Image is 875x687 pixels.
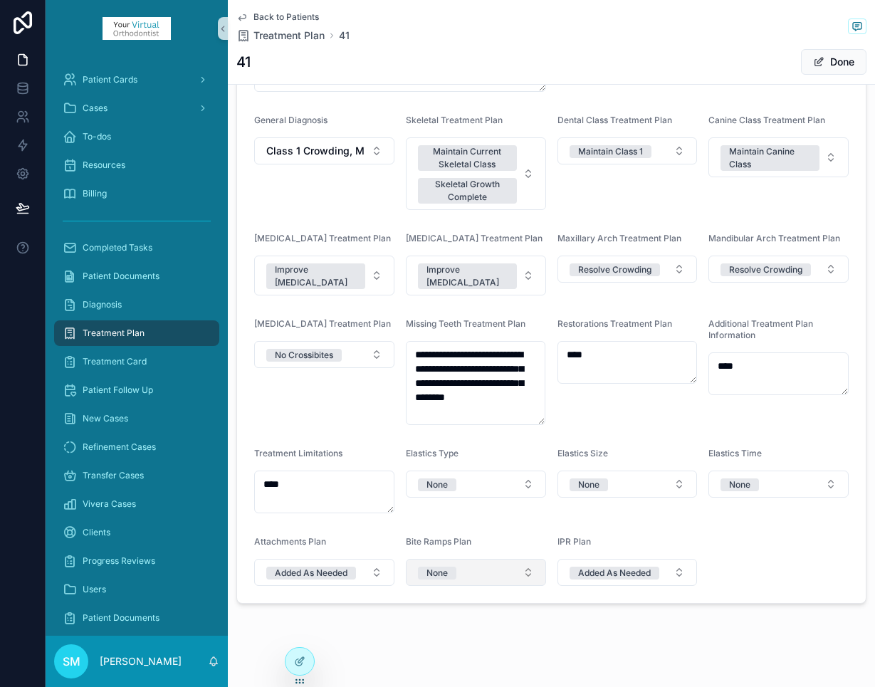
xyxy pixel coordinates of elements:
[253,28,325,43] span: Treatment Plan
[254,233,391,243] span: [MEDICAL_DATA] Treatment Plan
[426,263,508,289] div: Improve [MEDICAL_DATA]
[266,347,342,362] button: Unselect NO_CROSSIBITES
[54,292,219,318] a: Diagnosis
[708,233,840,243] span: Mandibular Arch Treatment Plan
[54,491,219,517] a: Vivera Cases
[406,559,546,586] button: Select Button
[254,536,326,547] span: Attachments Plan
[406,318,525,329] span: Missing Teeth Treatment Plan
[406,256,546,295] button: Select Button
[418,177,517,204] button: Unselect SKELETAL_GROWTH_COMPLETE
[426,178,508,204] div: Skeletal Growth Complete
[275,567,347,580] div: Added As Needed
[426,145,508,171] div: Maintain Current Skeletal Class
[275,263,357,289] div: Improve [MEDICAL_DATA]
[236,11,319,23] a: Back to Patients
[708,471,849,498] button: Select Button
[708,256,849,283] button: Select Button
[557,256,698,283] button: Select Button
[54,548,219,574] a: Progress Reviews
[54,95,219,121] a: Cases
[275,349,333,362] div: No Crossibites
[83,555,155,567] span: Progress Reviews
[54,124,219,150] a: To-dos
[83,441,156,453] span: Refinement Cases
[557,471,698,498] button: Select Button
[100,654,182,668] p: [PERSON_NAME]
[339,28,350,43] span: 41
[54,263,219,289] a: Patient Documents
[406,471,546,498] button: Select Button
[103,17,171,40] img: App logo
[83,159,125,171] span: Resources
[54,406,219,431] a: New Cases
[54,520,219,545] a: Clients
[54,463,219,488] a: Transfer Cases
[557,318,672,329] span: Restorations Treatment Plan
[406,115,503,125] span: Skeletal Treatment Plan
[557,448,608,458] span: Elastics Size
[83,413,128,424] span: New Cases
[83,470,144,481] span: Transfer Cases
[54,577,219,602] a: Users
[266,144,365,158] span: Class 1 Crowding, Missing #11
[83,103,108,114] span: Cases
[254,341,394,368] button: Select Button
[54,349,219,374] a: Treatment Card
[406,536,471,547] span: Bite Ramps Plan
[83,299,122,310] span: Diagnosis
[557,137,698,164] button: Select Button
[254,559,394,586] button: Select Button
[253,11,319,23] span: Back to Patients
[729,263,802,276] div: Resolve Crowding
[83,188,107,199] span: Billing
[83,498,136,510] span: Vivera Cases
[83,584,106,595] span: Users
[54,377,219,403] a: Patient Follow Up
[418,144,517,171] button: Unselect MAINTAIN_CURRENT_SKELETAL_CLASS
[557,536,591,547] span: IPR Plan
[426,478,448,491] div: None
[557,233,681,243] span: Maxillary Arch Treatment Plan
[708,448,762,458] span: Elastics Time
[83,527,110,538] span: Clients
[83,327,145,339] span: Treatment Plan
[708,318,813,340] span: Additional Treatment Plan Information
[83,242,152,253] span: Completed Tasks
[729,478,750,491] div: None
[426,567,448,580] div: None
[63,653,80,670] span: SM
[254,318,391,329] span: [MEDICAL_DATA] Treatment Plan
[54,434,219,460] a: Refinement Cases
[406,137,546,210] button: Select Button
[578,145,643,158] div: Maintain Class 1
[406,233,543,243] span: [MEDICAL_DATA] Treatment Plan
[83,131,111,142] span: To-dos
[708,137,849,177] button: Select Button
[54,181,219,206] a: Billing
[557,115,672,125] span: Dental Class Treatment Plan
[54,67,219,93] a: Patient Cards
[54,235,219,261] a: Completed Tasks
[236,52,251,72] h1: 41
[557,559,698,586] button: Select Button
[83,612,159,624] span: Patient Documents
[54,320,219,346] a: Treatment Plan
[54,152,219,178] a: Resources
[254,256,394,295] button: Select Button
[406,448,459,458] span: Elastics Type
[236,28,325,43] a: Treatment Plan
[254,137,394,164] button: Select Button
[54,605,219,631] a: Patient Documents
[729,145,811,171] div: Maintain Canine Class
[254,448,342,458] span: Treatment Limitations
[254,115,328,125] span: General Diagnosis
[46,57,228,636] div: scrollable content
[578,478,599,491] div: None
[83,356,147,367] span: Treatment Card
[801,49,866,75] button: Done
[578,263,651,276] div: Resolve Crowding
[708,115,825,125] span: Canine Class Treatment Plan
[83,271,159,282] span: Patient Documents
[83,74,137,85] span: Patient Cards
